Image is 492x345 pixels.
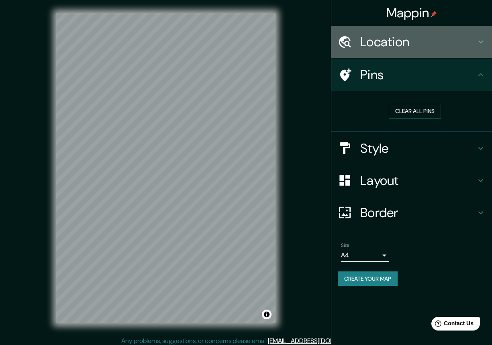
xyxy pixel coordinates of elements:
label: Size [341,242,349,248]
img: pin-icon.png [431,11,437,17]
h4: Style [360,140,476,156]
canvas: Map [56,13,276,323]
div: Location [331,26,492,58]
button: Clear all pins [389,104,441,119]
div: Layout [331,164,492,197]
h4: Layout [360,172,476,189]
iframe: Help widget launcher [421,314,483,336]
h4: Border [360,205,476,221]
div: A4 [341,249,389,262]
a: [EMAIL_ADDRESS][DOMAIN_NAME] [268,337,367,345]
h4: Pins [360,67,476,83]
h4: Location [360,34,476,50]
button: Create your map [338,271,398,286]
h4: Mappin [386,5,437,21]
div: Style [331,132,492,164]
button: Toggle attribution [262,310,272,319]
div: Border [331,197,492,229]
div: Pins [331,59,492,91]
